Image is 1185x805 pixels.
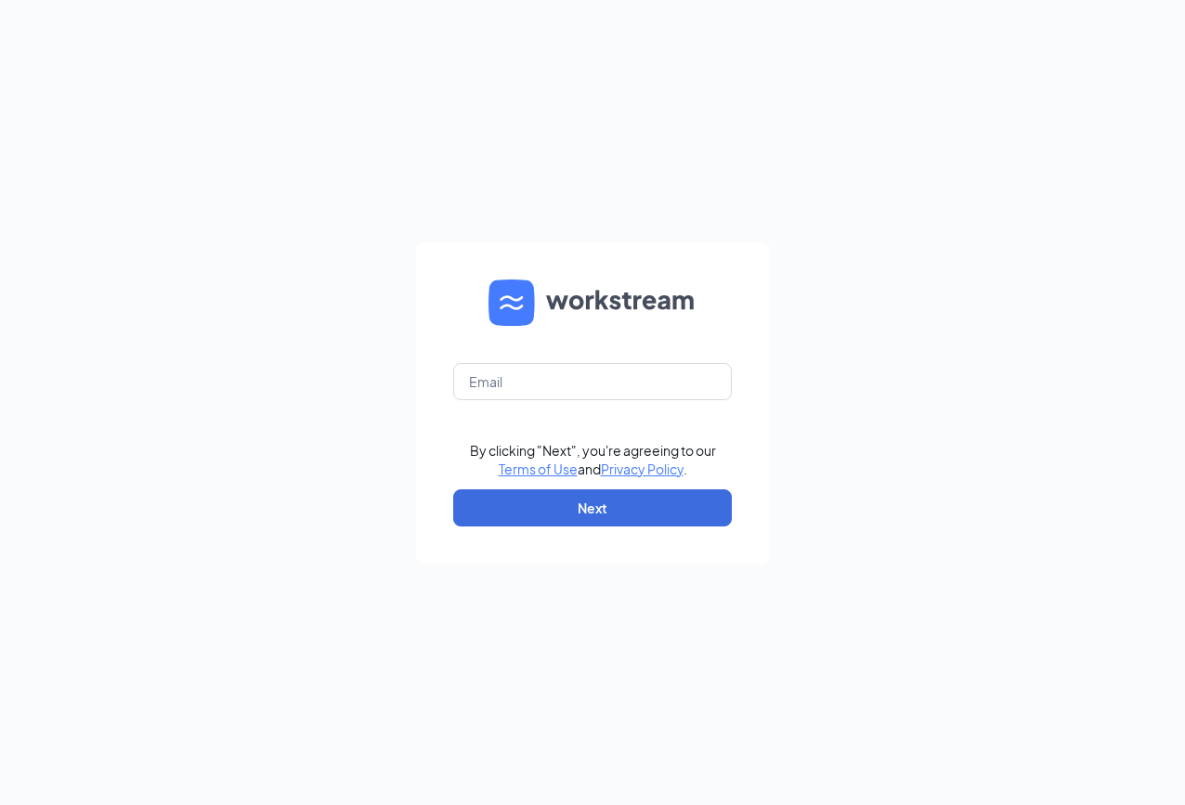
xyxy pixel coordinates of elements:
[453,363,732,400] input: Email
[488,279,697,326] img: WS logo and Workstream text
[601,461,684,477] a: Privacy Policy
[453,489,732,526] button: Next
[499,461,578,477] a: Terms of Use
[470,441,716,478] div: By clicking "Next", you're agreeing to our and .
